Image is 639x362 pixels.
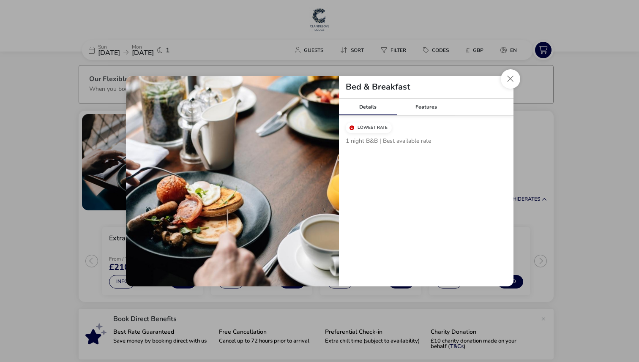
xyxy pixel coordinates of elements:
[339,83,417,91] h2: Bed & Breakfast
[346,136,507,149] p: 1 night B&B | Best available rate
[346,122,392,133] div: Lowest Rate
[501,69,520,89] button: Close modal
[126,76,513,286] div: tariffDetails
[397,98,455,115] div: Features
[339,98,397,115] div: Details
